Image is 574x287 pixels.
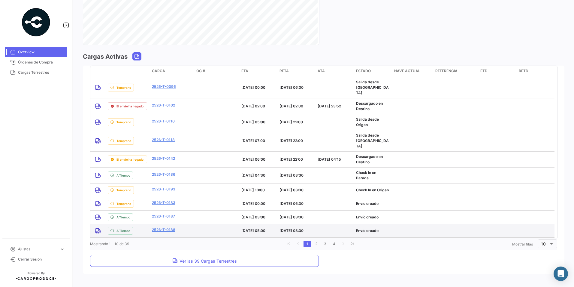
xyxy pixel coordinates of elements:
[356,80,389,95] span: Salida desde [GEOGRAPHIC_DATA]
[152,172,175,177] a: 2526-T-0186
[5,67,67,78] a: Cargas Terrestres
[152,214,175,219] a: 2526-T-0187
[304,241,311,247] a: 1
[519,68,528,74] span: RETD
[90,242,129,246] span: Mostrando 1 - 10 de 39
[392,66,433,77] datatable-header-cell: Nave actual
[59,246,65,252] span: expand_more
[152,68,165,74] span: Carga
[116,228,130,233] span: A Tiempo
[516,66,554,77] datatable-header-cell: RETD
[279,157,303,162] span: [DATE] 22:00
[18,60,65,65] span: Órdenes de Compra
[152,200,175,205] a: 2526-T-0183
[279,201,304,206] span: [DATE] 06:30
[116,138,131,143] span: Temprano
[356,188,389,192] span: Check In en Origen
[241,138,265,143] span: [DATE] 07:00
[478,66,516,77] datatable-header-cell: ETD
[285,241,293,247] a: go to first page
[194,66,239,77] datatable-header-cell: OC #
[241,120,265,124] span: [DATE] 05:00
[241,68,248,74] span: ETA
[279,68,289,74] span: RETA
[116,120,131,125] span: Temprano
[356,117,379,127] span: Salida desde Origen
[152,156,175,161] a: 2526-T-0142
[356,201,379,206] span: Envío creado
[5,57,67,67] a: Órdenes de Compra
[277,66,315,77] datatable-header-cell: RETA
[116,85,131,90] span: Temprano
[279,85,304,90] span: [DATE] 06:30
[356,228,379,233] span: Envío creado
[90,66,105,77] datatable-header-cell: transportMode
[354,66,392,77] datatable-header-cell: Estado
[331,241,338,247] a: 4
[18,257,65,262] span: Cerrar Sesión
[241,228,265,233] span: [DATE] 05:00
[295,241,302,247] a: go to previous page
[241,104,265,108] span: [DATE] 02:00
[279,104,303,108] span: [DATE] 02:00
[116,157,144,162] span: El envío ha llegado.
[318,68,325,74] span: ATA
[541,241,546,246] span: 10
[241,188,265,192] span: [DATE] 13:00
[116,173,130,178] span: A Tiempo
[241,201,265,206] span: [DATE] 00:00
[279,120,303,124] span: [DATE] 22:00
[18,246,57,252] span: Ajustes
[152,119,175,124] a: 2526-T-0110
[116,188,131,193] span: Temprano
[241,85,265,90] span: [DATE] 00:00
[105,66,150,77] datatable-header-cell: delayStatus
[116,104,144,109] span: El envío ha llegado.
[340,241,347,247] a: go to next page
[239,66,277,77] datatable-header-cell: ETA
[241,173,265,177] span: [DATE] 04:30
[356,170,376,180] span: Check In en Parada
[152,187,175,192] a: 2526-T-0193
[241,215,265,219] span: [DATE] 03:00
[172,258,237,264] span: Ver las 39 Cargas Terrestres
[279,138,303,143] span: [DATE] 22:00
[356,68,371,74] span: Estado
[152,84,176,89] a: 2526-T-0096
[554,267,568,281] div: Abrir Intercom Messenger
[356,133,389,148] span: Salida desde [GEOGRAPHIC_DATA]
[116,201,131,206] span: Temprano
[116,215,130,220] span: A Tiempo
[152,137,175,143] a: 2526-T-0118
[315,66,353,77] datatable-header-cell: ATA
[435,68,458,74] span: Referencia
[150,66,194,77] datatable-header-cell: Carga
[512,242,533,246] span: Mostrar filas
[279,228,304,233] span: [DATE] 03:30
[356,154,383,164] span: Descargado en Destino
[433,66,478,77] datatable-header-cell: Referencia
[152,227,175,233] a: 2526-T-0188
[303,239,312,249] li: page 1
[394,68,420,74] span: Nave actual
[83,52,128,61] h3: Cargas Activas
[356,215,379,219] span: Envío creado
[279,215,304,219] span: [DATE] 03:30
[313,241,320,247] a: 2
[5,47,67,57] a: Overview
[321,239,330,249] li: page 3
[356,101,383,111] span: Descargado en Destino
[322,241,329,247] a: 3
[312,239,321,249] li: page 2
[318,157,341,162] span: [DATE] 04:15
[318,104,341,108] span: [DATE] 23:52
[349,241,356,247] a: go to last page
[18,49,65,55] span: Overview
[241,157,265,162] span: [DATE] 06:00
[279,173,304,177] span: [DATE] 03:30
[480,68,488,74] span: ETD
[196,68,205,74] span: OC #
[330,239,339,249] li: page 4
[152,103,175,108] a: 2526-T-0102
[90,255,319,267] button: Ver las 39 Cargas Terrestres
